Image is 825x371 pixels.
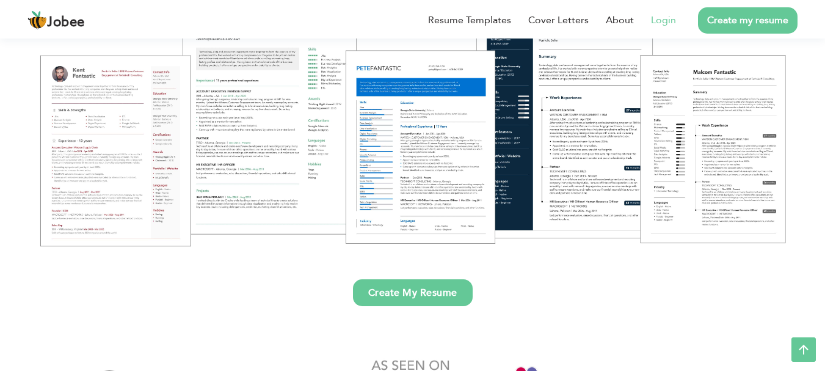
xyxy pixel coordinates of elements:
a: Resume Templates [428,13,511,28]
a: About [606,13,634,28]
img: jobee.io [27,10,47,30]
span: Jobee [47,16,85,29]
a: Create my resume [698,7,798,34]
a: Cover Letters [528,13,589,28]
a: Login [651,13,676,28]
a: Jobee [27,10,85,30]
a: Create My Resume [353,279,473,306]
